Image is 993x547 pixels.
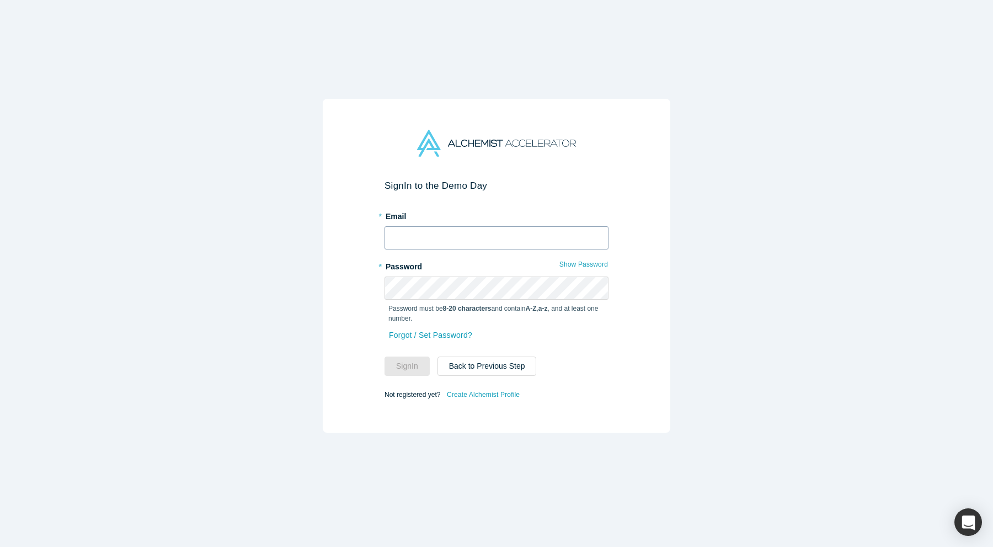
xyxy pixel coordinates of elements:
[443,305,492,312] strong: 8-20 characters
[385,357,430,376] button: SignIn
[526,305,537,312] strong: A-Z
[385,257,608,273] label: Password
[388,304,605,323] p: Password must be and contain , , and at least one number.
[446,387,520,402] a: Create Alchemist Profile
[388,326,473,345] a: Forgot / Set Password?
[385,180,608,192] h2: Sign In to the Demo Day
[417,130,576,157] img: Alchemist Accelerator Logo
[559,257,608,272] button: Show Password
[385,391,440,399] span: Not registered yet?
[385,207,608,222] label: Email
[437,357,537,376] button: Back to Previous Step
[538,305,548,312] strong: a-z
